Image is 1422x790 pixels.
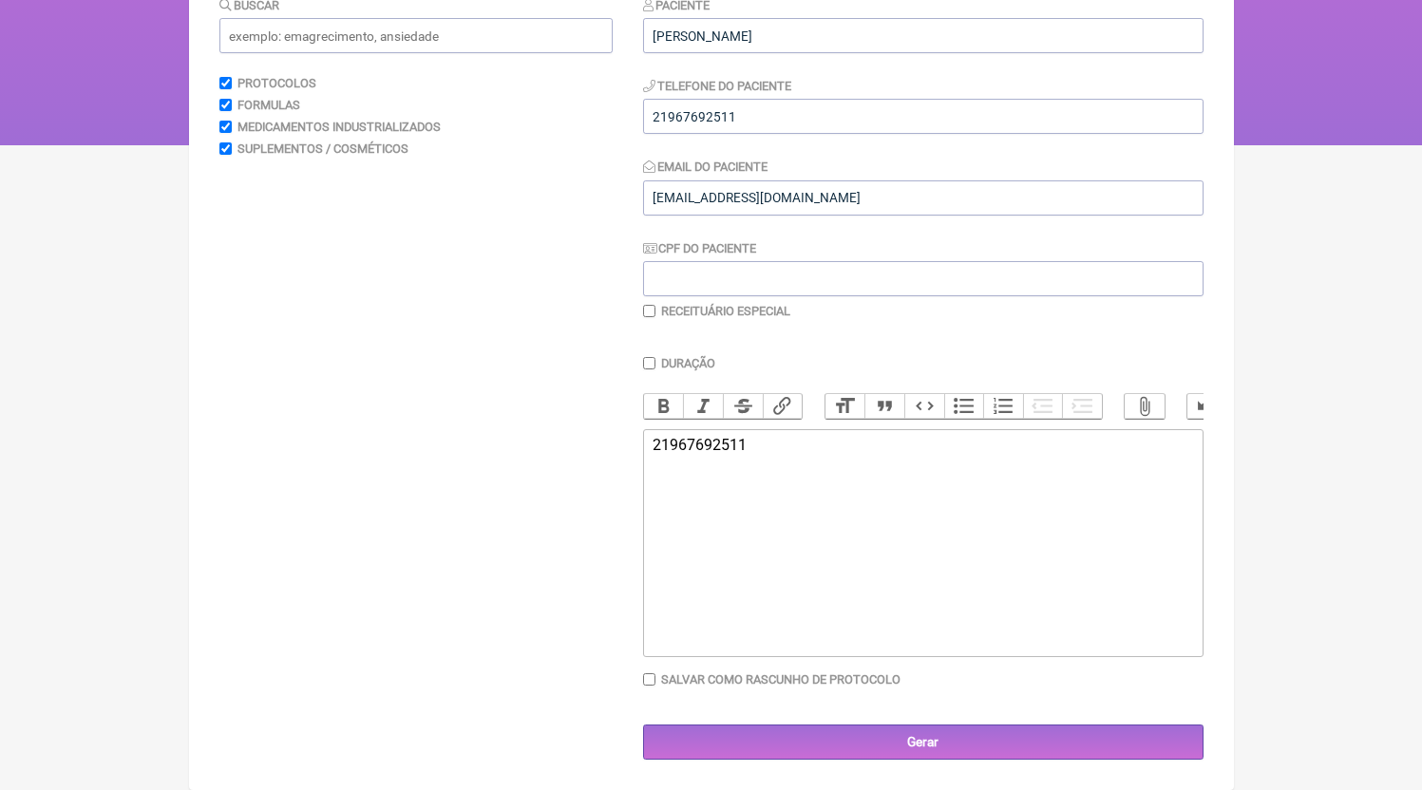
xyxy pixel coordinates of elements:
[643,79,792,93] label: Telefone do Paciente
[1125,394,1165,419] button: Attach Files
[237,120,441,134] label: Medicamentos Industrializados
[219,18,613,53] input: exemplo: emagrecimento, ansiedade
[1062,394,1102,419] button: Increase Level
[944,394,984,419] button: Bullets
[1187,394,1227,419] button: Undo
[723,394,763,419] button: Strikethrough
[661,356,715,370] label: Duração
[825,394,865,419] button: Heading
[653,436,1192,490] div: 21967692511
[237,98,300,112] label: Formulas
[643,724,1204,760] input: Gerar
[1023,394,1063,419] button: Decrease Level
[643,160,768,174] label: Email do Paciente
[237,76,316,90] label: Protocolos
[661,304,790,318] label: Receituário Especial
[237,141,408,156] label: Suplementos / Cosméticos
[643,241,757,255] label: CPF do Paciente
[983,394,1023,419] button: Numbers
[683,394,723,419] button: Italic
[763,394,803,419] button: Link
[904,394,944,419] button: Code
[644,394,684,419] button: Bold
[864,394,904,419] button: Quote
[661,672,901,687] label: Salvar como rascunho de Protocolo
